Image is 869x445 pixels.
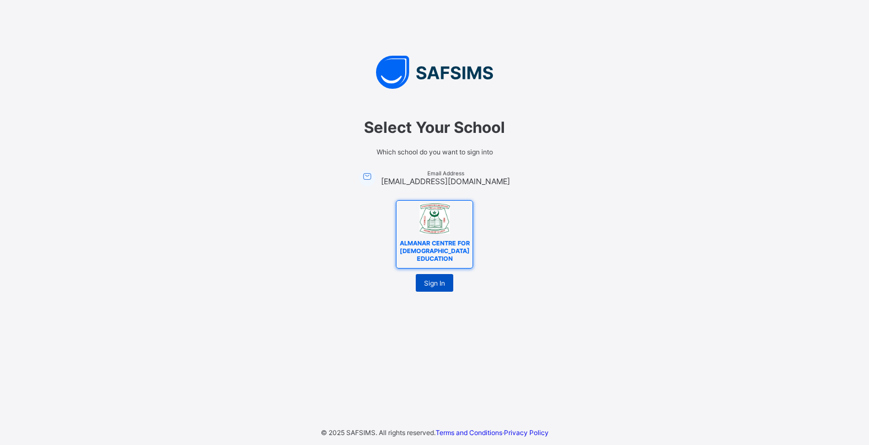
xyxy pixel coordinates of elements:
img: SAFSIMS Logo [269,56,600,89]
span: Select Your School [280,118,589,137]
a: Terms and Conditions [436,428,502,437]
span: Email Address [381,170,510,176]
span: · [436,428,549,437]
a: Privacy Policy [504,428,549,437]
span: ALMANAR CENTRE FOR [DEMOGRAPHIC_DATA] EDUCATION [397,237,473,265]
img: ALMANAR CENTRE FOR ISLAMIC EDUCATION [420,203,450,234]
span: © 2025 SAFSIMS. All rights reserved. [321,428,436,437]
span: Which school do you want to sign into [280,148,589,156]
span: [EMAIL_ADDRESS][DOMAIN_NAME] [381,176,510,186]
span: Sign In [424,279,445,287]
